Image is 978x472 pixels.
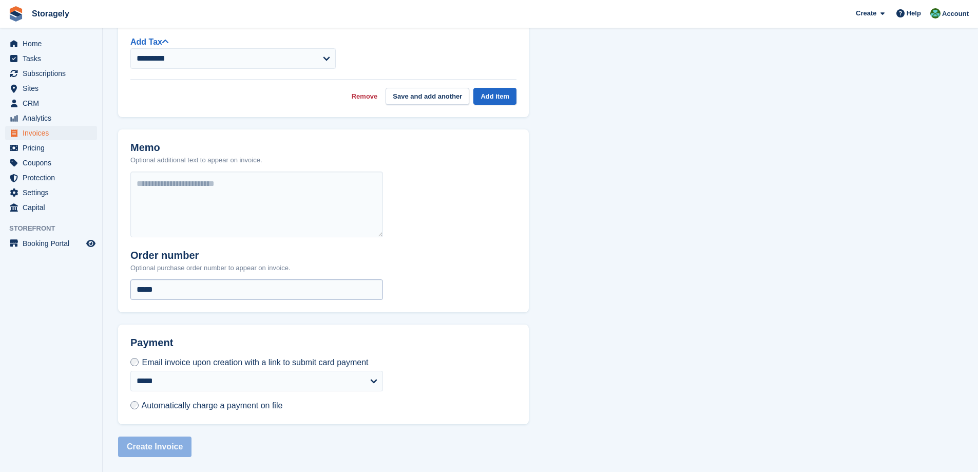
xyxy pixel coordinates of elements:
[5,156,97,170] a: menu
[23,96,84,110] span: CRM
[23,36,84,51] span: Home
[130,250,290,261] h2: Order number
[5,141,97,155] a: menu
[23,126,84,140] span: Invoices
[23,185,84,200] span: Settings
[118,437,191,457] button: Create Invoice
[907,8,921,18] span: Help
[130,263,290,273] p: Optional purchase order number to appear on invoice.
[930,8,941,18] img: Notifications
[130,142,262,154] h2: Memo
[5,51,97,66] a: menu
[9,223,102,234] span: Storefront
[5,171,97,185] a: menu
[85,237,97,250] a: Preview store
[5,96,97,110] a: menu
[856,8,876,18] span: Create
[5,66,97,81] a: menu
[473,88,516,105] button: Add item
[8,6,24,22] img: stora-icon-8386f47178a22dfd0bd8f6a31ec36ba5ce8667c1dd55bd0f319d3a0aa187defe.svg
[130,337,383,357] h2: Payment
[23,200,84,215] span: Capital
[142,358,368,367] span: Email invoice upon creation with a link to submit card payment
[5,81,97,96] a: menu
[386,88,469,105] button: Save and add another
[23,141,84,155] span: Pricing
[5,236,97,251] a: menu
[5,126,97,140] a: menu
[28,5,73,22] a: Storagely
[5,111,97,125] a: menu
[130,37,168,46] a: Add Tax
[130,401,139,409] input: Automatically charge a payment on file
[5,200,97,215] a: menu
[23,111,84,125] span: Analytics
[5,36,97,51] a: menu
[23,171,84,185] span: Protection
[142,401,283,410] span: Automatically charge a payment on file
[5,185,97,200] a: menu
[942,9,969,19] span: Account
[23,81,84,96] span: Sites
[23,156,84,170] span: Coupons
[23,51,84,66] span: Tasks
[23,236,84,251] span: Booking Portal
[130,358,139,366] input: Email invoice upon creation with a link to submit card payment
[352,91,378,102] a: Remove
[23,66,84,81] span: Subscriptions
[130,155,262,165] p: Optional additional text to appear on invoice.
